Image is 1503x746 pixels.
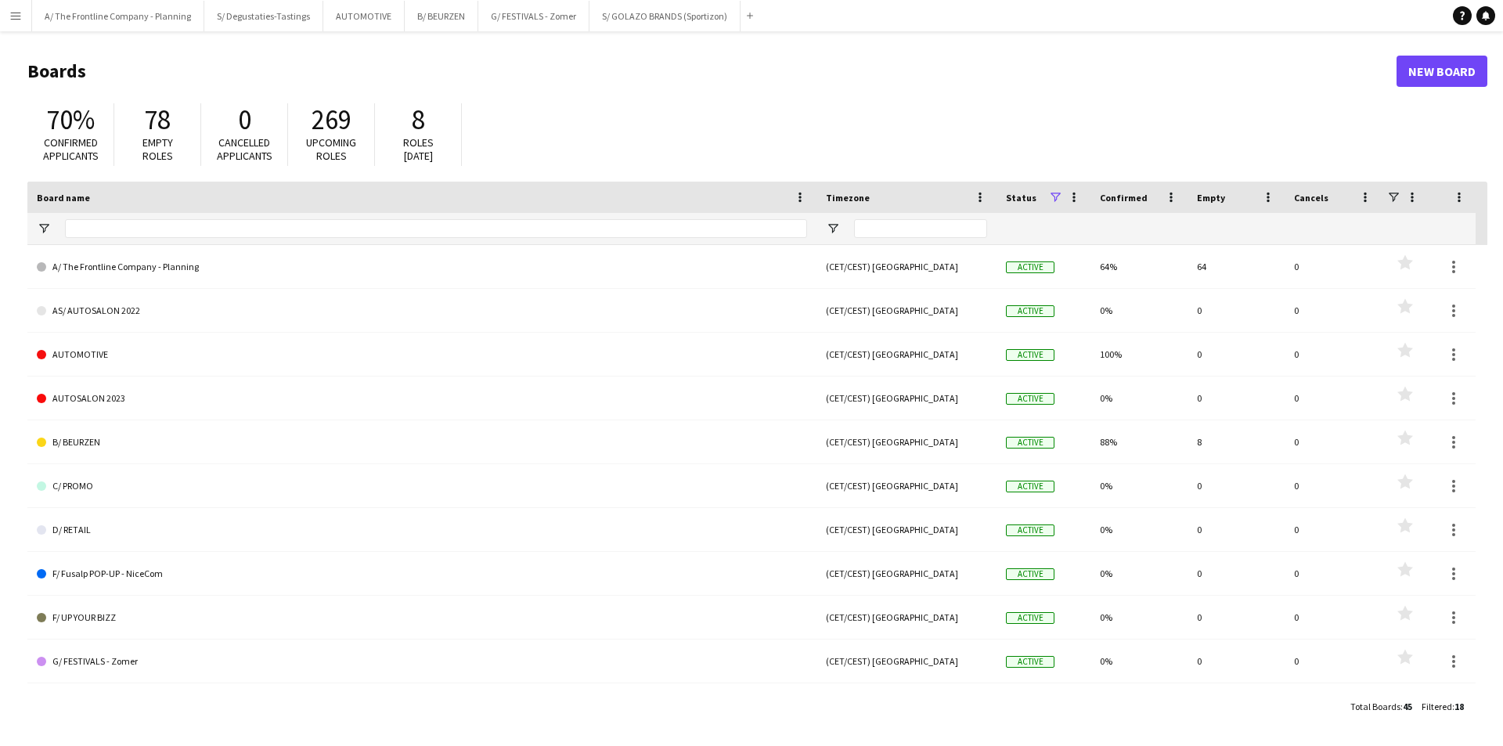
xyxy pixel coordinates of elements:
[1188,289,1285,332] div: 0
[37,377,807,420] a: AUTOSALON 2023
[816,245,997,288] div: (CET/CEST) [GEOGRAPHIC_DATA]
[1285,596,1382,639] div: 0
[1188,333,1285,376] div: 0
[37,192,90,204] span: Board name
[37,464,807,508] a: C/ PROMO
[1397,56,1487,87] a: New Board
[1188,377,1285,420] div: 0
[589,1,741,31] button: S/ GOLAZO BRANDS (Sportizon)
[204,1,323,31] button: S/ Degustaties-Tastings
[1090,596,1188,639] div: 0%
[1090,683,1188,726] div: 0%
[306,135,356,163] span: Upcoming roles
[1090,289,1188,332] div: 0%
[46,103,95,137] span: 70%
[312,103,351,137] span: 269
[1188,464,1285,507] div: 0
[1006,437,1054,449] span: Active
[1006,481,1054,492] span: Active
[412,103,425,137] span: 8
[403,135,434,163] span: Roles [DATE]
[1285,552,1382,595] div: 0
[32,1,204,31] button: A/ The Frontline Company - Planning
[43,135,99,163] span: Confirmed applicants
[1285,464,1382,507] div: 0
[27,59,1397,83] h1: Boards
[1006,656,1054,668] span: Active
[816,640,997,683] div: (CET/CEST) [GEOGRAPHIC_DATA]
[1285,289,1382,332] div: 0
[37,596,807,640] a: F/ UP YOUR BIZZ
[1090,552,1188,595] div: 0%
[37,683,807,727] a: L/ Landrover Pop-Up Store Knokke - The Red Line
[478,1,589,31] button: G/ FESTIVALS - Zomer
[37,640,807,683] a: G/ FESTIVALS - Zomer
[1403,701,1412,712] span: 45
[405,1,478,31] button: B/ BEURZEN
[854,219,987,238] input: Timezone Filter Input
[142,135,173,163] span: Empty roles
[816,596,997,639] div: (CET/CEST) [GEOGRAPHIC_DATA]
[1422,701,1452,712] span: Filtered
[1294,192,1328,204] span: Cancels
[1350,701,1400,712] span: Total Boards
[1422,691,1464,722] div: :
[1350,691,1412,722] div: :
[1006,568,1054,580] span: Active
[1090,508,1188,551] div: 0%
[37,245,807,289] a: A/ The Frontline Company - Planning
[1006,612,1054,624] span: Active
[816,464,997,507] div: (CET/CEST) [GEOGRAPHIC_DATA]
[816,420,997,463] div: (CET/CEST) [GEOGRAPHIC_DATA]
[1188,508,1285,551] div: 0
[65,219,807,238] input: Board name Filter Input
[1006,349,1054,361] span: Active
[1090,464,1188,507] div: 0%
[1454,701,1464,712] span: 18
[1285,333,1382,376] div: 0
[1285,245,1382,288] div: 0
[1197,192,1225,204] span: Empty
[37,508,807,552] a: D/ RETAIL
[1090,420,1188,463] div: 88%
[826,222,840,236] button: Open Filter Menu
[1006,305,1054,317] span: Active
[238,103,251,137] span: 0
[1090,640,1188,683] div: 0%
[826,192,870,204] span: Timezone
[1285,508,1382,551] div: 0
[144,103,171,137] span: 78
[1090,377,1188,420] div: 0%
[1090,333,1188,376] div: 100%
[1006,192,1036,204] span: Status
[217,135,272,163] span: Cancelled applicants
[1285,640,1382,683] div: 0
[1188,420,1285,463] div: 8
[1188,596,1285,639] div: 0
[323,1,405,31] button: AUTOMOTIVE
[1188,552,1285,595] div: 0
[37,289,807,333] a: AS/ AUTOSALON 2022
[816,289,997,332] div: (CET/CEST) [GEOGRAPHIC_DATA]
[1006,393,1054,405] span: Active
[1100,192,1148,204] span: Confirmed
[1285,420,1382,463] div: 0
[1006,524,1054,536] span: Active
[37,333,807,377] a: AUTOMOTIVE
[1188,245,1285,288] div: 64
[1090,245,1188,288] div: 64%
[816,333,997,376] div: (CET/CEST) [GEOGRAPHIC_DATA]
[37,222,51,236] button: Open Filter Menu
[1188,640,1285,683] div: 0
[816,377,997,420] div: (CET/CEST) [GEOGRAPHIC_DATA]
[1188,683,1285,726] div: 0
[816,508,997,551] div: (CET/CEST) [GEOGRAPHIC_DATA]
[1285,683,1382,726] div: 0
[1006,261,1054,273] span: Active
[1285,377,1382,420] div: 0
[816,552,997,595] div: (CET/CEST) [GEOGRAPHIC_DATA]
[37,420,807,464] a: B/ BEURZEN
[37,552,807,596] a: F/ Fusalp POP-UP - NiceCom
[816,683,997,726] div: (CET/CEST) [GEOGRAPHIC_DATA]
